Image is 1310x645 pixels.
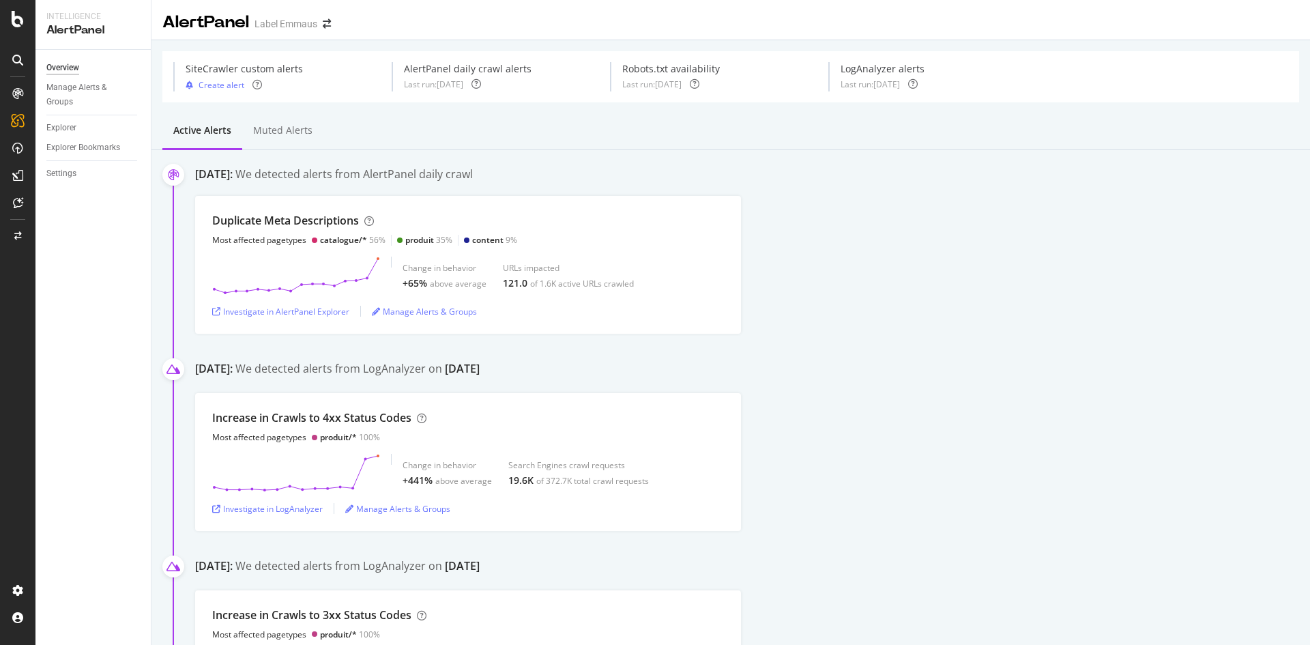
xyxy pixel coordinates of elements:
[212,300,349,322] button: Investigate in AlertPanel Explorer
[212,234,306,246] div: Most affected pagetypes
[195,361,233,379] div: [DATE]:
[46,167,141,181] a: Settings
[46,81,141,109] a: Manage Alerts & Groups
[212,431,306,443] div: Most affected pagetypes
[162,11,249,34] div: AlertPanel
[212,213,359,229] div: Duplicate Meta Descriptions
[841,62,925,76] div: LogAnalyzer alerts
[173,124,231,137] div: Active alerts
[405,234,434,246] div: produit
[195,558,233,577] div: [DATE]:
[212,498,323,519] button: Investigate in LogAnalyzer
[372,306,477,317] a: Manage Alerts & Groups
[403,262,486,274] div: Change in behavior
[503,262,634,274] div: URLs impacted
[46,141,120,155] div: Explorer Bookmarks
[403,459,492,471] div: Change in behavior
[404,62,532,76] div: AlertPanel daily crawl alerts
[320,431,380,443] div: 100%
[403,474,433,487] div: +441%
[445,361,480,377] div: [DATE]
[212,607,411,623] div: Increase in Crawls to 3xx Status Codes
[195,167,233,182] div: [DATE]:
[253,124,312,137] div: Muted alerts
[46,61,79,75] div: Overview
[404,78,463,90] div: Last run: [DATE]
[235,558,480,577] div: We detected alerts from LogAnalyzer on
[405,234,452,246] div: 35%
[472,234,517,246] div: 9%
[212,306,349,317] a: Investigate in AlertPanel Explorer
[46,167,76,181] div: Settings
[235,167,473,182] div: We detected alerts from AlertPanel daily crawl
[320,629,380,640] div: 100%
[503,276,527,290] div: 121.0
[536,475,649,487] div: of 372.7K total crawl requests
[530,278,634,289] div: of 1.6K active URLs crawled
[345,503,450,515] a: Manage Alerts & Groups
[472,234,504,246] div: content
[254,17,317,31] div: Label Emmaus
[186,78,244,91] button: Create alert
[430,278,486,289] div: above average
[46,121,76,135] div: Explorer
[323,19,331,29] div: arrow-right-arrow-left
[372,300,477,322] button: Manage Alerts & Groups
[841,78,900,90] div: Last run: [DATE]
[508,474,534,487] div: 19.6K
[46,61,141,75] a: Overview
[622,78,682,90] div: Last run: [DATE]
[235,361,480,379] div: We detected alerts from LogAnalyzer on
[46,81,128,109] div: Manage Alerts & Groups
[403,276,427,290] div: +65%
[199,79,244,91] div: Create alert
[46,11,140,23] div: Intelligence
[320,629,357,640] div: produit/*
[320,234,385,246] div: 56%
[212,629,306,640] div: Most affected pagetypes
[320,431,357,443] div: produit/*
[212,503,323,515] a: Investigate in LogAnalyzer
[1264,599,1296,631] iframe: Intercom live chat
[622,62,720,76] div: Robots.txt availability
[435,475,492,487] div: above average
[46,141,141,155] a: Explorer Bookmarks
[46,23,140,38] div: AlertPanel
[508,459,649,471] div: Search Engines crawl requests
[445,558,480,574] div: [DATE]
[345,498,450,519] button: Manage Alerts & Groups
[186,62,303,76] div: SiteCrawler custom alerts
[212,410,411,426] div: Increase in Crawls to 4xx Status Codes
[46,121,141,135] a: Explorer
[320,234,367,246] div: catalogue/*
